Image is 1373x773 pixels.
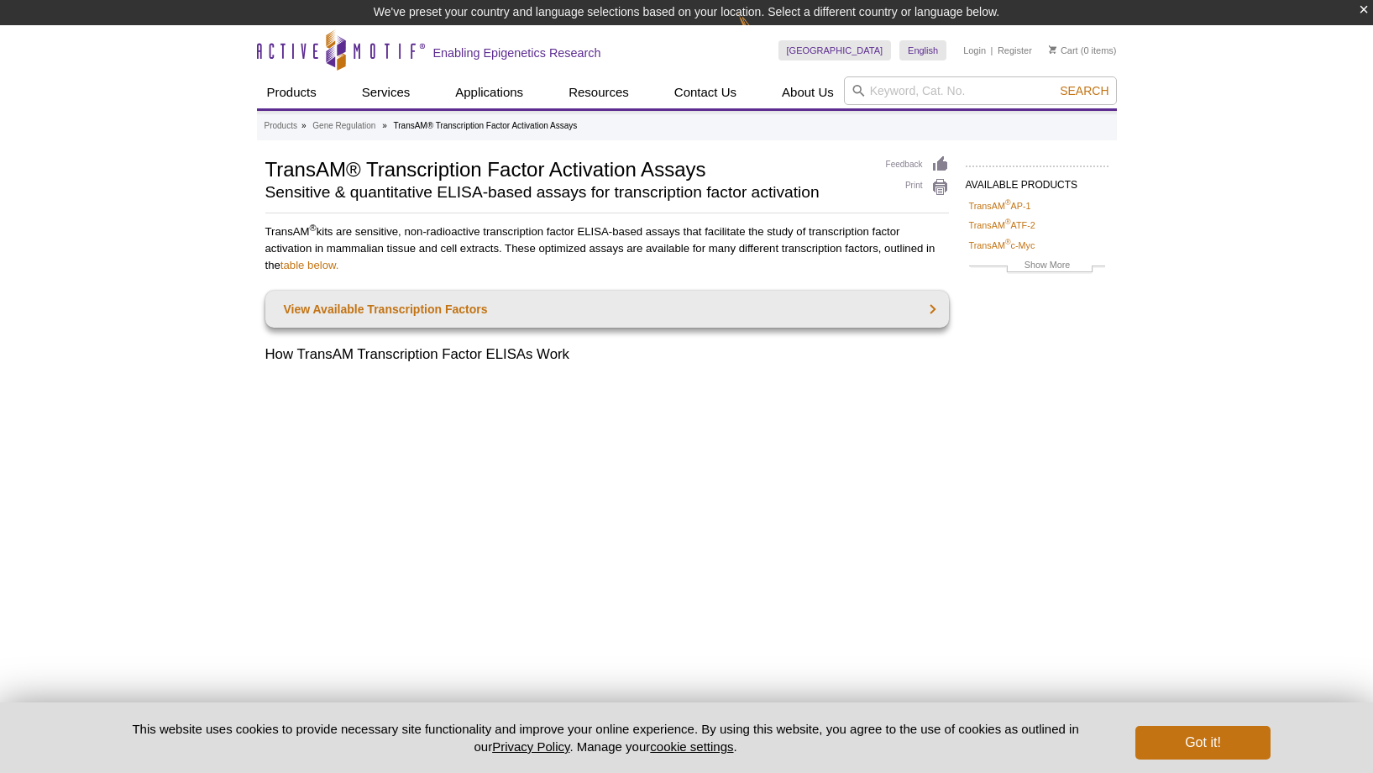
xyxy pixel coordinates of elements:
[969,198,1031,213] a: TransAM®AP-1
[433,45,601,60] h2: Enabling Epigenetics Research
[445,76,533,108] a: Applications
[969,218,1035,233] a: TransAM®ATF-2
[301,121,307,130] li: »
[382,121,387,130] li: »
[1060,84,1108,97] span: Search
[969,238,1035,253] a: TransAM®c-Myc
[969,257,1105,276] a: Show More
[310,223,317,233] sup: ®
[265,377,949,762] iframe: How TransAM® transcription factor activation assays work video
[899,40,946,60] a: English
[1049,40,1117,60] li: (0 items)
[650,739,733,754] button: cookie settings
[1049,45,1056,54] img: Your Cart
[844,76,1117,105] input: Keyword, Cat. No.
[772,76,844,108] a: About Us
[280,259,339,271] a: table below.
[265,223,949,274] p: TransAM kits are sensitive, non-radioactive transcription factor ELISA-based assays that facilita...
[265,344,949,365] h2: How TransAM Transcription Factor ELISAs Work
[1055,83,1114,98] button: Search
[998,45,1032,56] a: Register
[1005,218,1011,227] sup: ®
[738,13,783,52] img: Change Here
[664,76,747,108] a: Contact Us
[886,155,949,174] a: Feedback
[265,291,949,328] a: View Available Transcription Factors
[886,178,949,197] a: Print
[312,118,375,134] a: Gene Regulation
[1049,45,1078,56] a: Cart
[963,45,986,56] a: Login
[778,40,892,60] a: [GEOGRAPHIC_DATA]
[265,155,869,181] h1: TransAM® Transcription Factor Activation Assays
[991,40,993,60] li: |
[394,121,578,130] li: TransAM® Transcription Factor Activation Assays
[492,739,569,754] a: Privacy Policy
[1005,198,1011,207] sup: ®
[257,76,327,108] a: Products
[265,185,869,200] h2: Sensitive & quantitative ELISA-based assays for transcription factor activation
[966,166,1108,196] h2: AVAILABLE PRODUCTS
[558,76,639,108] a: Resources
[103,720,1108,755] p: This website uses cookies to provide necessary site functionality and improve your online experie...
[265,118,297,134] a: Products
[352,76,421,108] a: Services
[1135,726,1270,760] button: Got it!
[1005,238,1011,246] sup: ®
